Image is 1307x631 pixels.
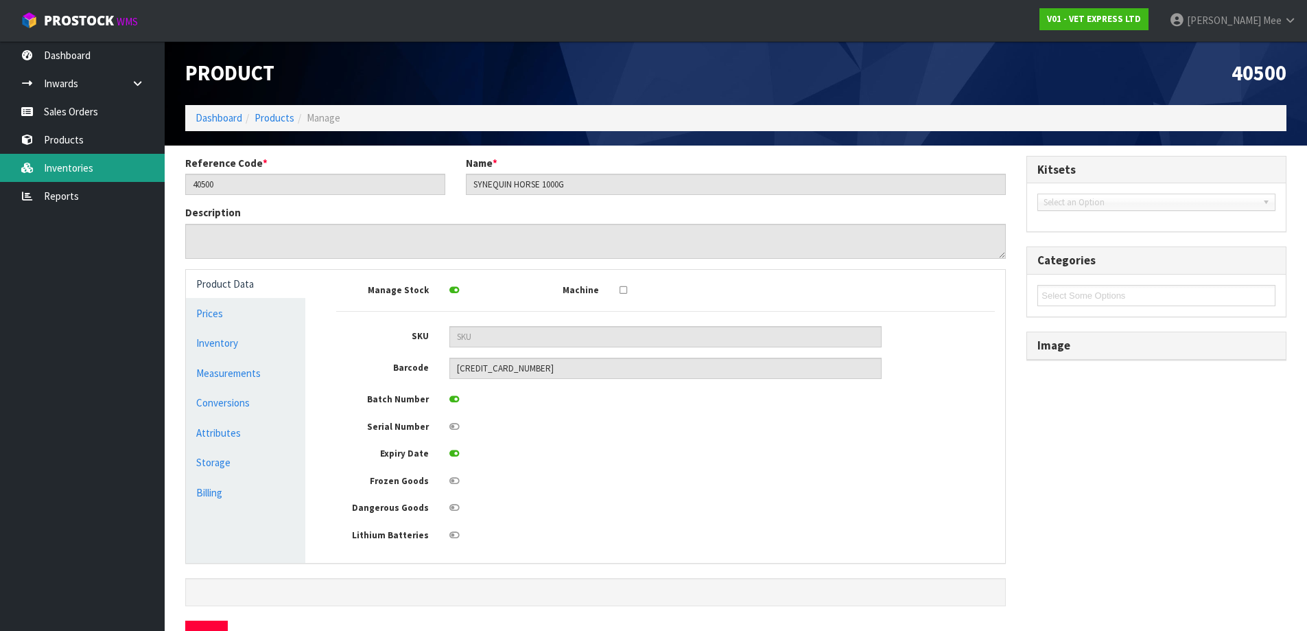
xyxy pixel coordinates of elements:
label: Name [466,156,497,170]
span: ProStock [44,12,114,30]
label: Barcode [326,358,439,375]
a: Attributes [186,419,305,447]
a: Prices [186,299,305,328]
label: Frozen Goods [326,471,439,488]
strong: V01 - VET EXPRESS LTD [1047,13,1141,25]
label: Description [185,205,241,220]
input: SKU [449,326,882,347]
h3: Kitsets [1037,163,1275,176]
a: Conversions [186,389,305,417]
a: Inventory [186,329,305,357]
label: Dangerous Goods [326,498,439,515]
h3: Categories [1037,254,1275,267]
span: [PERSON_NAME] [1187,14,1261,27]
label: Expiry Date [326,444,439,461]
input: Barcode [449,358,882,379]
a: Billing [186,479,305,507]
span: Manage [307,111,340,124]
label: Serial Number [326,417,439,434]
label: SKU [326,326,439,343]
span: Mee [1263,14,1282,27]
a: Storage [186,448,305,477]
label: Lithium Batteries [326,525,439,542]
a: Products [255,111,294,124]
a: Dashboard [196,111,242,124]
label: Reference Code [185,156,268,170]
a: Product Data [186,270,305,298]
span: Product [185,60,274,86]
small: WMS [117,15,138,28]
input: Name [466,174,1006,195]
input: Reference Code [185,174,445,195]
span: 40500 [1232,60,1286,86]
label: Batch Number [326,389,439,406]
img: cube-alt.png [21,12,38,29]
a: Measurements [186,359,305,387]
span: Select an Option [1044,194,1257,211]
h3: Image [1037,339,1275,352]
label: Manage Stock [326,280,439,297]
label: Machine [496,280,609,297]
